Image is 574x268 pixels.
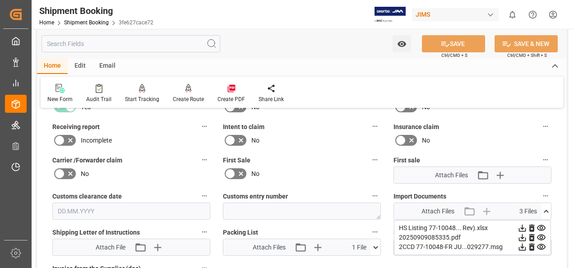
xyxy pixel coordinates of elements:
[412,8,499,21] div: JIMS
[42,35,220,52] input: Search Fields
[52,122,100,132] span: Receiving report
[412,6,502,23] button: JIMS
[393,156,420,165] span: First sale
[199,154,210,166] button: Carrier /Forwarder claim
[540,190,551,202] button: Import Documents
[223,156,250,165] span: First Sale
[251,169,259,179] span: No
[399,242,546,252] div: 2CCD 77-10048-FR JU...029277.msg
[52,192,122,201] span: Customs clearance date
[375,7,406,23] img: Exertis%20JAM%20-%20Email%20Logo.jpg_1722504956.jpg
[422,35,485,52] button: SAVE
[393,192,446,201] span: Import Documents
[96,243,125,252] span: Attach File
[39,19,54,26] a: Home
[502,5,523,25] button: show 0 new notifications
[199,226,210,238] button: Shipping Letter of Instructions
[218,95,245,103] div: Create PDF
[39,4,153,18] div: Shipment Booking
[64,19,109,26] a: Shipment Booking
[540,120,551,132] button: Insurance claim
[223,122,264,132] span: Intent to claim
[81,169,89,179] span: No
[507,52,547,59] span: Ctrl/CMD + Shift + S
[393,228,509,237] span: Master [PERSON_NAME] of Lading (doc)
[81,136,112,145] span: Incomplete
[173,95,204,103] div: Create Route
[52,203,210,220] input: DD.MM.YYYY
[352,243,366,252] span: 1 File
[223,228,258,237] span: Packing List
[369,226,381,238] button: Packing List
[495,35,558,52] button: SAVE & NEW
[369,154,381,166] button: First Sale
[523,5,543,25] button: Help Center
[86,95,111,103] div: Audit Trail
[223,192,288,201] span: Customs entry number
[435,171,468,180] span: Attach Files
[52,156,122,165] span: Carrier /Forwarder claim
[393,122,439,132] span: Insurance claim
[441,52,468,59] span: Ctrl/CMD + S
[199,190,210,202] button: Customs clearance date
[422,136,430,145] span: No
[199,120,210,132] button: Receiving report
[519,207,537,216] span: 3 Files
[52,228,140,237] span: Shipping Letter of Instructions
[37,59,68,74] div: Home
[399,233,546,242] div: 20250909085335.pdf
[68,59,93,74] div: Edit
[369,120,381,132] button: Intent to claim
[393,35,411,52] button: open menu
[421,207,454,216] span: Attach Files
[399,223,546,233] div: HS Listing 77-10048... Rev).xlsx
[259,95,284,103] div: Share Link
[253,243,286,252] span: Attach Files
[47,95,73,103] div: New Form
[125,95,159,103] div: Start Tracking
[540,154,551,166] button: First sale
[93,59,122,74] div: Email
[251,136,259,145] span: No
[369,190,381,202] button: Customs entry number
